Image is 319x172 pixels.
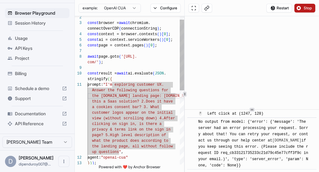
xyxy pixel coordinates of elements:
span: await [119,21,130,25]
span: ( [144,43,146,48]
span: result = [99,71,117,76]
div: Project [5,53,69,63]
span: 🖱️ Left click at (1247, 128) [198,112,263,116]
span: Session History [15,20,67,26]
span: ) [157,26,159,31]
span: clicking on sign in, is there a [92,122,161,126]
span: [ [162,32,164,36]
span: ; [168,32,170,36]
span: "I'm exploring customer UX. [103,83,164,87]
span: Powered with ❤️ by Anchor Browser [99,165,160,172]
button: Copy live view URL [202,4,212,12]
span: ) [146,43,148,48]
span: ) [92,161,94,165]
button: Restart [266,4,292,12]
span: com/' [88,60,99,64]
div: Browser Playground [5,8,69,18]
span: Stop [304,6,312,11]
span: prompt: [88,83,103,87]
span: ai = context.serviceWorkers [99,38,159,42]
span: Documentation [15,111,60,117]
span: ] [168,38,170,42]
div: Documentation [5,109,69,119]
span: ( [119,55,121,59]
div: Billing [5,69,69,79]
span: . [164,71,166,76]
span: stringify [88,77,108,81]
div: 12 [75,155,82,160]
span: ) [159,32,161,36]
span: const [88,32,99,36]
span: ; [94,161,97,165]
span: connectionString [121,26,157,31]
button: Open menu [58,156,69,167]
span: agent: [88,155,101,160]
span: page = context.pages [99,43,144,48]
span: ( [119,26,121,31]
div: 9 [75,65,82,71]
div: 4 [75,31,82,37]
span: customer logos appear on the initial [92,111,173,115]
span: context = browser.contexts [99,32,157,36]
div: Schedule a demo [5,84,69,93]
span: await [117,71,128,76]
div: API Keys [5,43,69,53]
span: ( [153,71,155,76]
span: ) [162,38,164,42]
div: 11 [75,82,82,88]
span: [ [148,43,150,48]
a: [DOMAIN_NAME] [272,138,302,143]
span: ( [108,77,110,81]
span: Restart [277,6,289,11]
span: the landing page, all without follow [92,144,173,149]
span: a cookies consent bar? 3. What [92,105,159,109]
span: { [110,77,112,81]
span: ) [90,161,92,165]
span: '[URL]. [121,55,137,59]
span: connectOverCDP [88,26,119,31]
div: Session History [5,18,69,28]
div: Support [5,93,69,103]
span: Usage [15,35,67,41]
span: Schedule a demo [15,85,60,92]
span: Answer the following questions for [92,88,168,93]
button: Open in full screen [188,4,199,12]
span: const [88,71,99,76]
span: Billing [15,70,67,77]
button: Stop [294,4,315,12]
span: 0 [150,43,153,48]
span: [ [164,38,166,42]
span: , [121,150,123,154]
span: 0 [164,32,166,36]
div: 10 [75,71,82,76]
span: API Reference [15,121,60,127]
span: ; [170,38,173,42]
div: 13 [75,160,82,166]
span: ​ [190,111,193,117]
div: 8 [75,54,82,60]
span: ; [159,26,161,31]
span: ] [153,43,155,48]
span: ai.evaluate [128,71,153,76]
span: await [88,55,99,59]
span: No output from model: {'error': {'message': 'The server had an error processing your request. Sor... [198,120,310,168]
span: view (without scrolling down) 4.After [92,116,175,121]
span: page? 5.High level description of [92,133,166,137]
span: } [88,161,90,165]
span: Support [15,95,60,102]
span: ( [159,38,161,42]
span: Project [15,55,67,61]
span: example: [83,6,98,11]
span: browser = [99,21,119,25]
div: 6 [75,43,82,48]
div: Usage [5,33,69,43]
span: Browser Playground [15,10,67,16]
span: ​ [190,119,193,125]
span: ) [99,60,101,64]
span: ; [155,43,157,48]
div: API Reference [5,119,69,129]
span: const [88,38,99,42]
span: const [88,43,99,48]
span: ( [157,32,159,36]
span: ] [166,32,168,36]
